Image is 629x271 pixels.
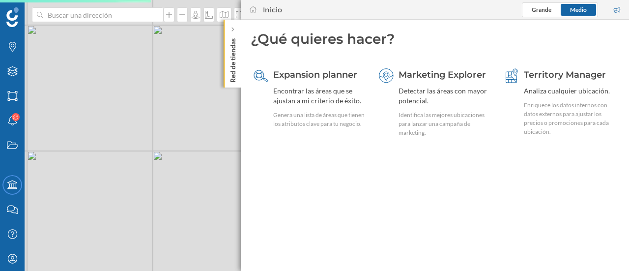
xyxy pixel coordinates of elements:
[6,7,19,27] img: Geoblink Logo
[273,111,366,128] div: Genera una lista de áreas que tienen los atributos clave para tu negocio.
[570,6,587,13] span: Medio
[524,101,616,136] div: Enriquece los datos internos con datos externos para ajustar los precios o promociones para cada ...
[228,34,238,83] p: Red de tiendas
[532,6,551,13] span: Grande
[273,86,366,106] div: Encontrar las áreas que se ajustan a mi criterio de éxito.
[399,111,491,137] div: Identifica las mejores ubicaciones para lanzar una campaña de marketing.
[399,69,486,80] span: Marketing Explorer
[504,68,519,83] img: territory-manager.svg
[524,86,616,96] div: Analiza cualquier ubicación.
[524,69,606,80] span: Territory Manager
[254,68,268,83] img: search-areas.svg
[399,86,491,106] div: Detectar las áreas con mayor potencial.
[251,30,619,48] div: ¿Qué quieres hacer?
[379,68,394,83] img: explorer.svg
[263,5,282,15] div: Inicio
[273,69,357,80] span: Expansion planner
